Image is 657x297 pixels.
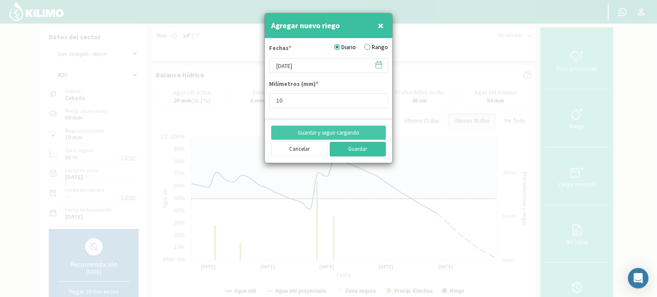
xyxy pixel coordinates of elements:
span: × [378,18,384,32]
label: Diario [334,43,356,52]
label: Rango [364,43,388,52]
div: Open Intercom Messenger [628,268,648,288]
button: Cancelar [271,142,328,156]
button: Guardar [330,142,386,156]
label: Milímetros (mm) [269,79,318,91]
button: Close [376,17,386,34]
button: Guardar y seguir cargando [271,126,386,140]
h4: Agregar nuevo riego [271,20,340,32]
label: Fechas [269,44,291,55]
